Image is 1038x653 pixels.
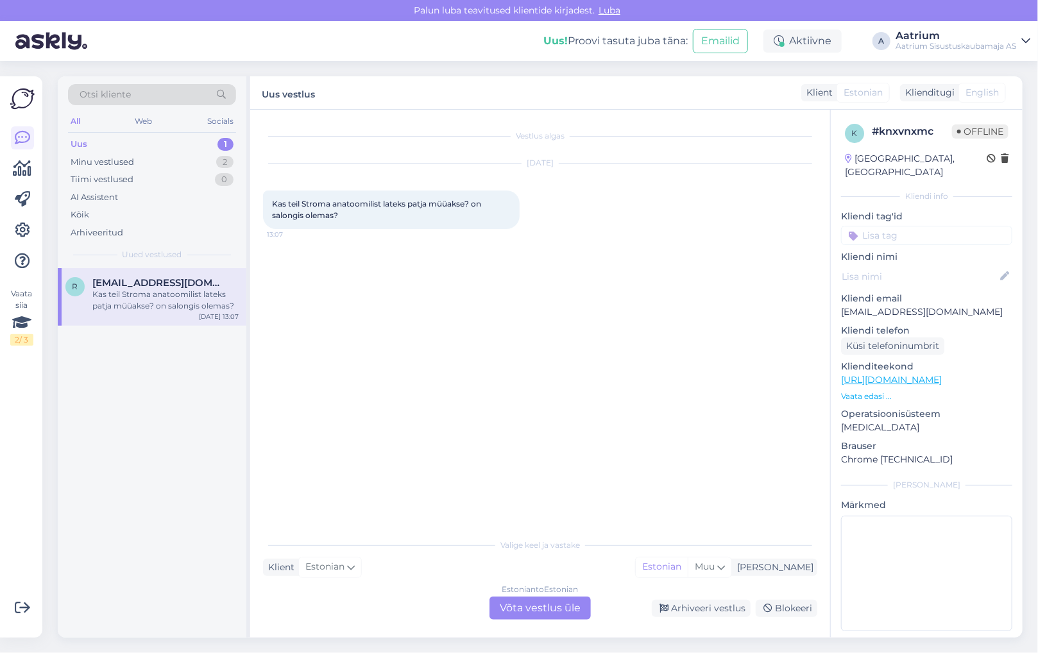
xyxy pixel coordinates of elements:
[841,374,942,386] a: [URL][DOMAIN_NAME]
[841,479,1012,491] div: [PERSON_NAME]
[92,277,226,289] span: rennokas@gmail.com
[841,324,1012,337] p: Kliendi telefon
[543,33,688,49] div: Proovi tasuta juba täna:
[72,282,78,291] span: r
[80,88,131,101] span: Otsi kliente
[71,226,123,239] div: Arhiveeritud
[852,128,858,138] span: k
[10,334,33,346] div: 2 / 3
[841,191,1012,202] div: Kliendi info
[272,199,483,220] span: Kas teil Stroma anatoomilist lateks patja müüakse? on salongis olemas?
[652,600,751,617] div: Arhiveeri vestlus
[636,557,688,577] div: Estonian
[263,539,817,551] div: Valige keel ja vastake
[841,391,1012,402] p: Vaata edasi ...
[263,561,294,574] div: Klient
[263,130,817,142] div: Vestlus algas
[966,86,999,99] span: English
[841,498,1012,512] p: Märkmed
[489,597,591,620] div: Võta vestlus üle
[263,157,817,169] div: [DATE]
[123,249,182,260] span: Uued vestlused
[842,269,998,284] input: Lisa nimi
[841,453,1012,466] p: Chrome [TECHNICAL_ID]
[841,407,1012,421] p: Operatsioonisüsteem
[92,289,239,312] div: Kas teil Stroma anatoomilist lateks patja müüakse? on salongis olemas?
[841,226,1012,245] input: Lisa tag
[872,32,890,50] div: A
[896,31,1030,51] a: AatriumAatrium Sisustuskaubamaja AS
[756,600,817,617] div: Blokeeri
[841,337,944,355] div: Küsi telefoninumbrit
[215,173,234,186] div: 0
[841,360,1012,373] p: Klienditeekond
[262,84,315,101] label: Uus vestlus
[801,86,833,99] div: Klient
[844,86,883,99] span: Estonian
[267,230,315,239] span: 13:07
[68,113,83,130] div: All
[71,191,118,204] div: AI Assistent
[216,156,234,169] div: 2
[543,35,568,47] b: Uus!
[841,292,1012,305] p: Kliendi email
[199,312,239,321] div: [DATE] 13:07
[502,584,579,595] div: Estonian to Estonian
[841,305,1012,319] p: [EMAIL_ADDRESS][DOMAIN_NAME]
[841,439,1012,453] p: Brauser
[841,250,1012,264] p: Kliendi nimi
[205,113,236,130] div: Socials
[71,208,89,221] div: Kõik
[695,561,715,572] span: Muu
[732,561,813,574] div: [PERSON_NAME]
[133,113,155,130] div: Web
[10,288,33,346] div: Vaata siia
[896,31,1016,41] div: Aatrium
[952,124,1008,139] span: Offline
[763,30,842,53] div: Aktiivne
[693,29,748,53] button: Emailid
[872,124,952,139] div: # knxvnxmc
[217,138,234,151] div: 1
[71,138,87,151] div: Uus
[595,4,624,16] span: Luba
[841,210,1012,223] p: Kliendi tag'id
[10,87,35,111] img: Askly Logo
[305,560,345,574] span: Estonian
[845,152,987,179] div: [GEOGRAPHIC_DATA], [GEOGRAPHIC_DATA]
[900,86,955,99] div: Klienditugi
[71,173,133,186] div: Tiimi vestlused
[71,156,134,169] div: Minu vestlused
[841,421,1012,434] p: [MEDICAL_DATA]
[896,41,1016,51] div: Aatrium Sisustuskaubamaja AS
